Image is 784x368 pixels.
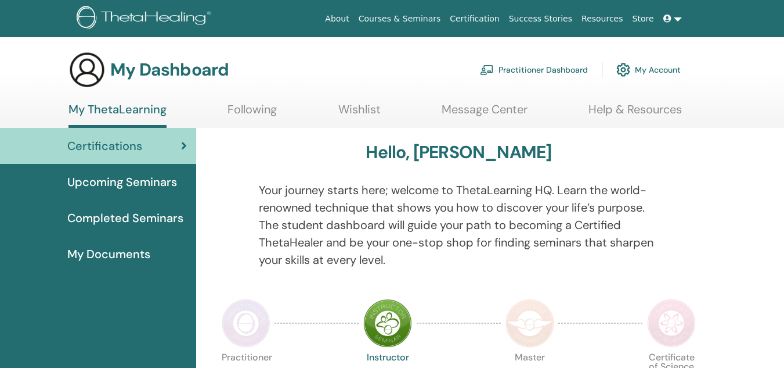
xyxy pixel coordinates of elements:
[68,51,106,88] img: generic-user-icon.jpg
[442,102,528,125] a: Message Center
[363,299,412,348] img: Instructor
[505,299,554,348] img: Master
[647,299,696,348] img: Certificate of Science
[67,209,183,227] span: Completed Seminars
[67,137,142,155] span: Certifications
[110,59,229,80] h3: My Dashboard
[227,102,277,125] a: Following
[259,181,659,269] p: Your journey starts here; welcome to ThetaLearning HQ. Learn the world-renowned technique that sh...
[354,8,446,30] a: Courses & Seminars
[628,8,659,30] a: Store
[366,142,551,163] h3: Hello, [PERSON_NAME]
[577,8,628,30] a: Resources
[445,8,504,30] a: Certification
[504,8,577,30] a: Success Stories
[480,65,494,75] img: chalkboard-teacher.svg
[222,299,270,348] img: Practitioner
[68,102,167,128] a: My ThetaLearning
[67,173,177,191] span: Upcoming Seminars
[588,102,682,125] a: Help & Resources
[67,245,150,263] span: My Documents
[480,57,588,83] a: Practitioner Dashboard
[320,8,353,30] a: About
[77,6,215,32] img: logo.png
[616,57,681,83] a: My Account
[338,102,381,125] a: Wishlist
[616,60,630,80] img: cog.svg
